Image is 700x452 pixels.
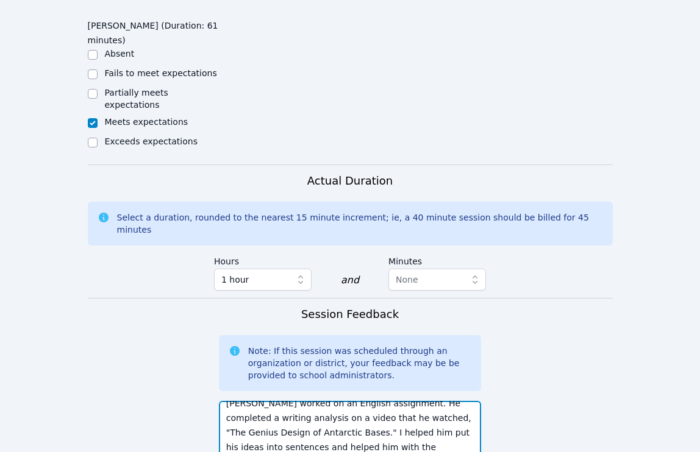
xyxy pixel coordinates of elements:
label: Fails to meet expectations [105,68,217,78]
span: 1 hour [221,272,249,287]
legend: [PERSON_NAME] (Duration: 61 minutes) [88,15,219,48]
label: Exceeds expectations [105,136,198,146]
label: Partially meets expectations [105,88,168,110]
span: None [396,275,418,284]
button: 1 hour [214,269,312,291]
label: Hours [214,250,312,269]
div: Note: If this session was scheduled through an organization or district, your feedback may be be ... [248,345,472,381]
label: Minutes [388,250,486,269]
button: None [388,269,486,291]
div: and [341,273,359,288]
h3: Actual Duration [307,172,393,189]
label: Absent [105,49,135,58]
h3: Session Feedback [301,306,399,323]
div: Select a duration, rounded to the nearest 15 minute increment; ie, a 40 minute session should be ... [117,211,603,236]
label: Meets expectations [105,117,188,127]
